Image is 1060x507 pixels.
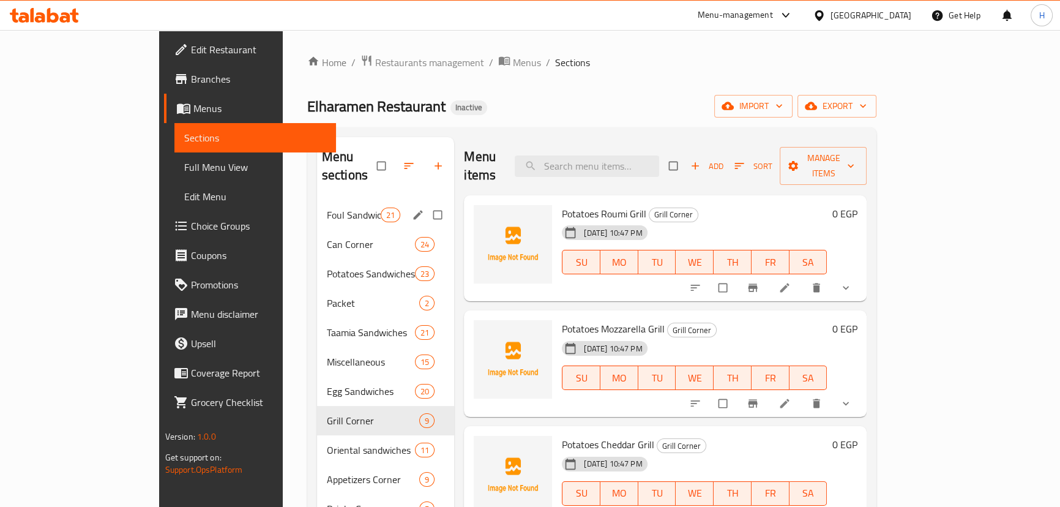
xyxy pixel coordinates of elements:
span: Menus [193,101,326,116]
div: Appetizers Corner9 [317,465,455,494]
span: Edit Menu [184,189,326,204]
h6: 0 EGP [832,320,857,337]
button: WE [676,481,714,506]
div: items [415,266,435,281]
span: 11 [416,445,434,456]
span: Foul Sandwiches [327,208,381,222]
a: Menu disclaimer [164,299,336,329]
button: TH [714,481,752,506]
span: 21 [416,327,434,339]
a: Coupons [164,241,336,270]
a: Sections [174,123,336,152]
img: Potatoes Mozzarella Grill [474,320,552,399]
span: 9 [420,474,434,486]
a: Upsell [164,329,336,358]
span: Elharamen Restaurant [307,92,446,120]
span: FR [756,369,785,387]
a: Choice Groups [164,211,336,241]
span: WE [681,369,709,387]
span: Miscellaneous [327,355,415,369]
span: Grill Corner [327,413,420,428]
span: WE [681,484,709,502]
div: Can Corner24 [317,230,455,259]
div: Taamia Sandwiches21 [317,318,455,347]
div: Grill Corner [649,208,698,222]
a: Edit Menu [174,182,336,211]
span: H [1039,9,1044,22]
a: Full Menu View [174,152,336,182]
span: Grill Corner [649,208,698,222]
div: items [381,208,400,222]
div: Inactive [450,100,487,115]
span: Choice Groups [191,219,326,233]
div: [GEOGRAPHIC_DATA] [830,9,911,22]
button: Branch-specific-item [739,390,769,417]
span: MO [605,254,633,271]
span: 21 [381,209,400,221]
button: TU [638,250,676,274]
span: MO [605,484,633,502]
li: / [489,55,493,70]
a: Edit Restaurant [164,35,336,64]
span: Get support on: [165,449,222,465]
button: sort-choices [682,390,711,417]
span: Sort sections [395,152,425,179]
span: TH [718,484,747,502]
span: SA [794,369,823,387]
h2: Menu sections [322,148,378,184]
a: Promotions [164,270,336,299]
button: TH [714,366,752,390]
span: FR [756,254,785,271]
li: / [351,55,356,70]
button: show more [832,274,862,301]
button: WE [676,250,714,274]
span: TU [643,484,671,502]
span: Restaurants management [375,55,484,70]
span: SA [794,484,823,502]
button: TH [714,250,752,274]
span: SU [567,369,595,387]
a: Support.OpsPlatform [165,462,243,478]
span: Potatoes Sandwiches [327,266,415,281]
button: show more [832,390,862,417]
span: Potatoes Cheddar Grill [562,435,654,454]
span: Grocery Checklist [191,395,326,410]
span: [DATE] 10:47 PM [579,343,647,355]
span: MO [605,369,633,387]
div: items [415,443,435,457]
span: export [807,99,867,114]
div: Menu-management [698,8,773,23]
a: Menus [498,54,541,70]
span: Sections [555,55,590,70]
button: export [797,95,876,118]
button: MO [600,250,638,274]
span: Can Corner [327,237,415,252]
div: items [419,296,435,310]
span: Add item [687,157,726,176]
span: Sort items [726,157,780,176]
span: Potatoes Roumi Grill [562,205,646,223]
div: Potatoes Sandwiches23 [317,259,455,288]
span: TU [643,369,671,387]
button: edit [410,207,428,223]
span: Branches [191,72,326,86]
div: Egg Sandwiches20 [317,377,455,406]
span: TU [643,254,671,271]
button: delete [803,390,832,417]
a: Edit menu item [778,282,793,294]
span: 23 [416,268,434,280]
div: Grill Corner [667,323,717,337]
nav: breadcrumb [307,54,877,70]
span: Grill Corner [668,323,716,337]
span: Coverage Report [191,366,326,380]
button: FR [752,366,789,390]
li: / [546,55,550,70]
a: Grocery Checklist [164,388,336,417]
span: 15 [416,356,434,368]
span: Appetizers Corner [327,472,420,487]
span: SU [567,484,595,502]
span: Sort [734,159,772,173]
a: Menus [164,94,336,123]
